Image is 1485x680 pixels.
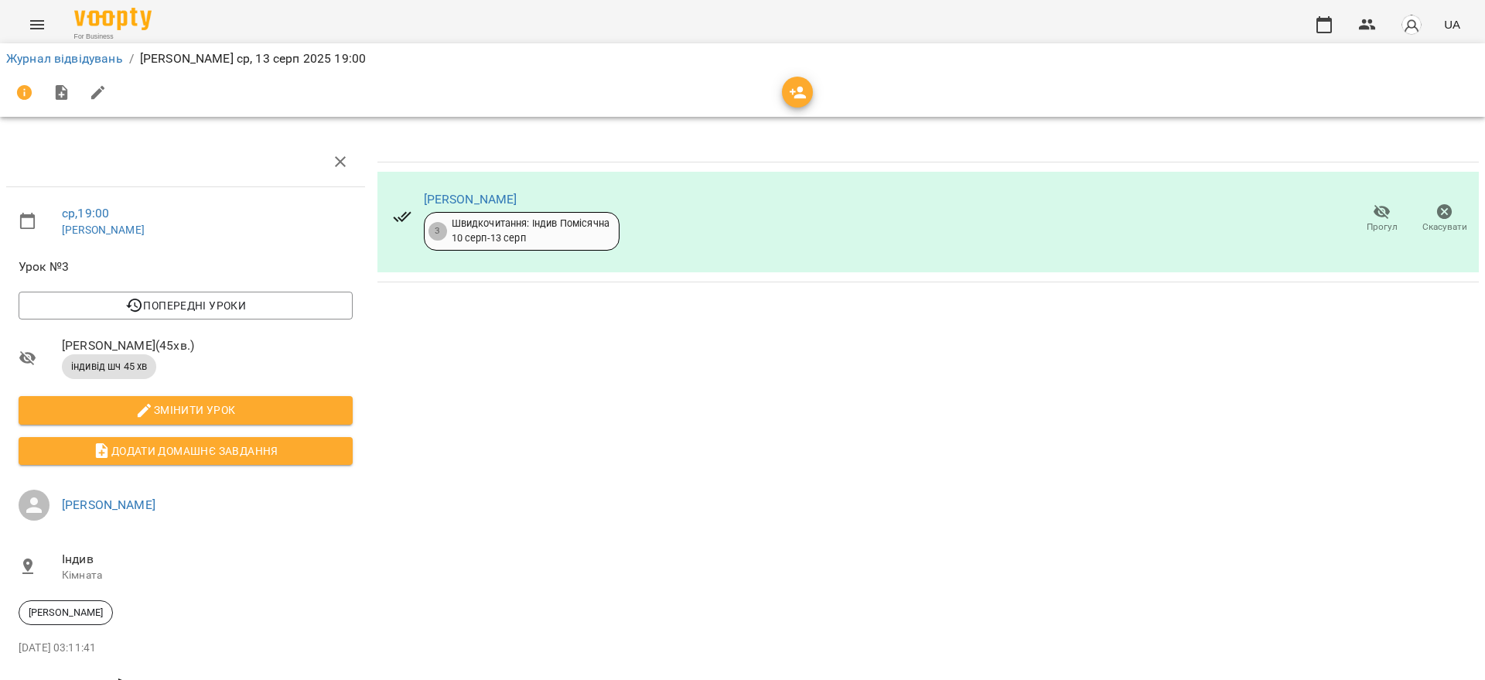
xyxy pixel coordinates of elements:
div: 3 [428,222,447,241]
button: Прогул [1350,197,1413,241]
a: ср , 19:00 [62,206,109,220]
p: [DATE] 03:11:41 [19,641,353,656]
p: [PERSON_NAME] ср, 13 серп 2025 19:00 [140,50,366,68]
span: Індив [62,550,353,569]
span: For Business [74,32,152,42]
span: індивід шч 45 хв [62,360,156,374]
div: [PERSON_NAME] [19,600,113,625]
a: [PERSON_NAME] [62,497,155,512]
span: [PERSON_NAME] [19,606,112,620]
li: / [129,50,134,68]
span: [PERSON_NAME] ( 45 хв. ) [62,337,353,355]
button: Попередні уроки [19,292,353,319]
img: avatar_s.png [1401,14,1422,36]
a: [PERSON_NAME] [424,192,517,207]
span: Попередні уроки [31,296,340,315]
button: UA [1438,10,1466,39]
span: UA [1444,16,1460,32]
button: Додати домашнє завдання [19,437,353,465]
span: Прогул [1367,220,1398,234]
img: Voopty Logo [74,8,152,30]
span: Урок №3 [19,258,353,276]
span: Змінити урок [31,401,340,419]
a: Журнал відвідувань [6,51,123,66]
a: [PERSON_NAME] [62,224,145,236]
span: Скасувати [1422,220,1467,234]
button: Змінити урок [19,396,353,424]
p: Кімната [62,568,353,583]
nav: breadcrumb [6,50,1479,68]
button: Скасувати [1413,197,1476,241]
span: Додати домашнє завдання [31,442,340,460]
button: Menu [19,6,56,43]
div: Швидкочитання: Індив Помісячна 10 серп - 13 серп [452,217,609,245]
